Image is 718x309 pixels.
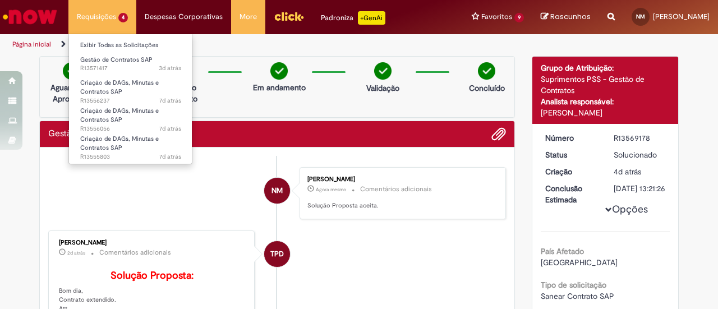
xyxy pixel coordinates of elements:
p: Concluído [469,82,505,94]
span: [GEOGRAPHIC_DATA] [541,257,618,268]
a: Página inicial [12,40,51,49]
span: Favoritos [481,11,512,22]
div: Analista responsável: [541,96,670,107]
div: Suprimentos PSS - Gestão de Contratos [541,73,670,96]
a: Aberto R13555803 : Criação de DAGs, Minutas e Contratos SAP [69,133,192,157]
span: More [240,11,257,22]
p: Aguardando Aprovação [44,82,99,104]
div: [PERSON_NAME] [541,107,670,118]
span: 4d atrás [614,167,641,177]
time: 22/09/2025 16:25:06 [159,96,181,105]
span: Rascunhos [550,11,591,22]
div: Grupo de Atribuição: [541,62,670,73]
img: check-circle-green.png [270,62,288,80]
span: 4 [118,13,128,22]
b: Solução Proposta: [111,269,194,282]
div: 26/09/2025 08:45:52 [614,166,666,177]
a: Exibir Todas as Solicitações [69,39,192,52]
a: Aberto R13556237 : Criação de DAGs, Minutas e Contratos SAP [69,77,192,101]
time: 22/09/2025 15:54:02 [159,124,181,133]
span: Criação de DAGs, Minutas e Contratos SAP [80,79,159,96]
time: 22/09/2025 15:11:33 [159,153,181,161]
div: Thiago Pacheco Do Nascimento [264,241,290,267]
div: [PERSON_NAME] [59,239,246,246]
span: Despesas Corporativas [145,11,223,22]
span: Gestão de Contratos SAP [80,56,153,64]
b: País Afetado [541,246,584,256]
div: [PERSON_NAME] [307,176,494,183]
div: Nicole Cristina Moreira [264,178,290,204]
a: Rascunhos [541,12,591,22]
img: check-circle-green.png [374,62,392,80]
img: check-circle-green.png [63,62,80,80]
span: 7d atrás [159,124,181,133]
span: [PERSON_NAME] [653,12,710,21]
span: R13571417 [80,64,181,73]
time: 27/09/2025 10:55:30 [67,250,85,256]
span: Criação de DAGs, Minutas e Contratos SAP [80,107,159,124]
p: Validação [366,82,399,94]
span: NM [271,177,283,204]
time: 26/09/2025 08:45:52 [614,167,641,177]
dt: Criação [537,166,606,177]
span: Agora mesmo [316,186,346,193]
span: R13555803 [80,153,181,162]
ul: Requisições [68,34,192,164]
p: Solução Proposta aceita. [307,201,494,210]
dt: Número [537,132,606,144]
p: Em andamento [253,82,306,93]
button: Adicionar anexos [491,127,506,141]
span: Sanear Contrato SAP [541,291,614,301]
div: R13569178 [614,132,666,144]
img: check-circle-green.png [478,62,495,80]
small: Comentários adicionais [99,248,171,257]
dt: Status [537,149,606,160]
a: Aberto R13571417 : Gestão de Contratos SAP [69,54,192,75]
div: [DATE] 13:21:26 [614,183,666,194]
span: 3d atrás [159,64,181,72]
time: 29/09/2025 09:21:26 [316,186,346,193]
span: 9 [514,13,524,22]
img: ServiceNow [1,6,59,28]
span: NM [636,13,645,20]
img: click_logo_yellow_360x200.png [274,8,304,25]
span: Criação de DAGs, Minutas e Contratos SAP [80,135,159,152]
span: Requisições [77,11,116,22]
p: +GenAi [358,11,385,25]
span: 2d atrás [67,250,85,256]
span: R13556056 [80,124,181,133]
span: TPD [270,241,284,268]
h2: Gestão de Contratos SAP Histórico de tíquete [48,129,149,139]
span: 7d atrás [159,153,181,161]
small: Comentários adicionais [360,185,432,194]
dt: Conclusão Estimada [537,183,606,205]
b: Tipo de solicitação [541,280,606,290]
span: R13556237 [80,96,181,105]
a: Aberto R13556056 : Criação de DAGs, Minutas e Contratos SAP [69,105,192,129]
ul: Trilhas de página [8,34,470,55]
div: Padroniza [321,11,385,25]
span: 7d atrás [159,96,181,105]
time: 26/09/2025 16:04:26 [159,64,181,72]
div: Solucionado [614,149,666,160]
